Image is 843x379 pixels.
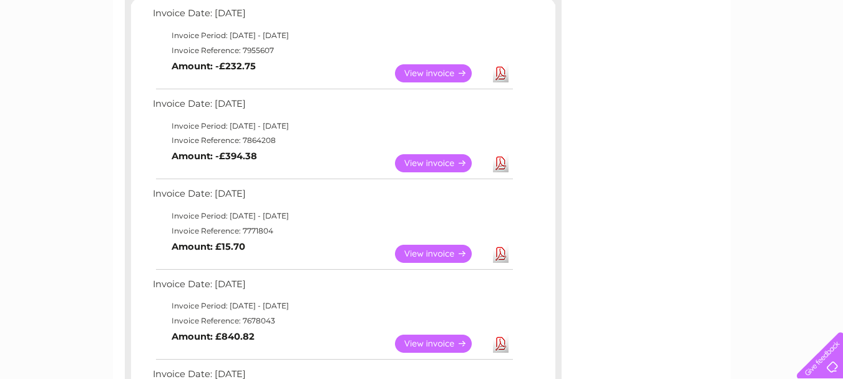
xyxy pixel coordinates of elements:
[150,298,515,313] td: Invoice Period: [DATE] - [DATE]
[172,61,256,72] b: Amount: -£232.75
[150,5,515,28] td: Invoice Date: [DATE]
[29,32,93,71] img: logo.png
[150,43,515,58] td: Invoice Reference: 7955607
[172,331,255,342] b: Amount: £840.82
[172,150,257,162] b: Amount: -£394.38
[655,53,682,62] a: Energy
[493,335,509,353] a: Download
[150,276,515,299] td: Invoice Date: [DATE]
[150,133,515,148] td: Invoice Reference: 7864208
[802,53,831,62] a: Log out
[493,64,509,82] a: Download
[395,335,487,353] a: View
[150,119,515,134] td: Invoice Period: [DATE] - [DATE]
[150,209,515,224] td: Invoice Period: [DATE] - [DATE]
[150,313,515,328] td: Invoice Reference: 7678043
[395,64,487,82] a: View
[734,53,753,62] a: Blog
[150,185,515,209] td: Invoice Date: [DATE]
[150,96,515,119] td: Invoice Date: [DATE]
[150,224,515,239] td: Invoice Reference: 7771804
[127,7,717,61] div: Clear Business is a trading name of Verastar Limited (registered in [GEOGRAPHIC_DATA] No. 3667643...
[493,154,509,172] a: Download
[608,6,694,22] a: 0333 014 3131
[690,53,727,62] a: Telecoms
[760,53,791,62] a: Contact
[172,241,245,252] b: Amount: £15.70
[395,245,487,263] a: View
[150,28,515,43] td: Invoice Period: [DATE] - [DATE]
[493,245,509,263] a: Download
[395,154,487,172] a: View
[623,53,647,62] a: Water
